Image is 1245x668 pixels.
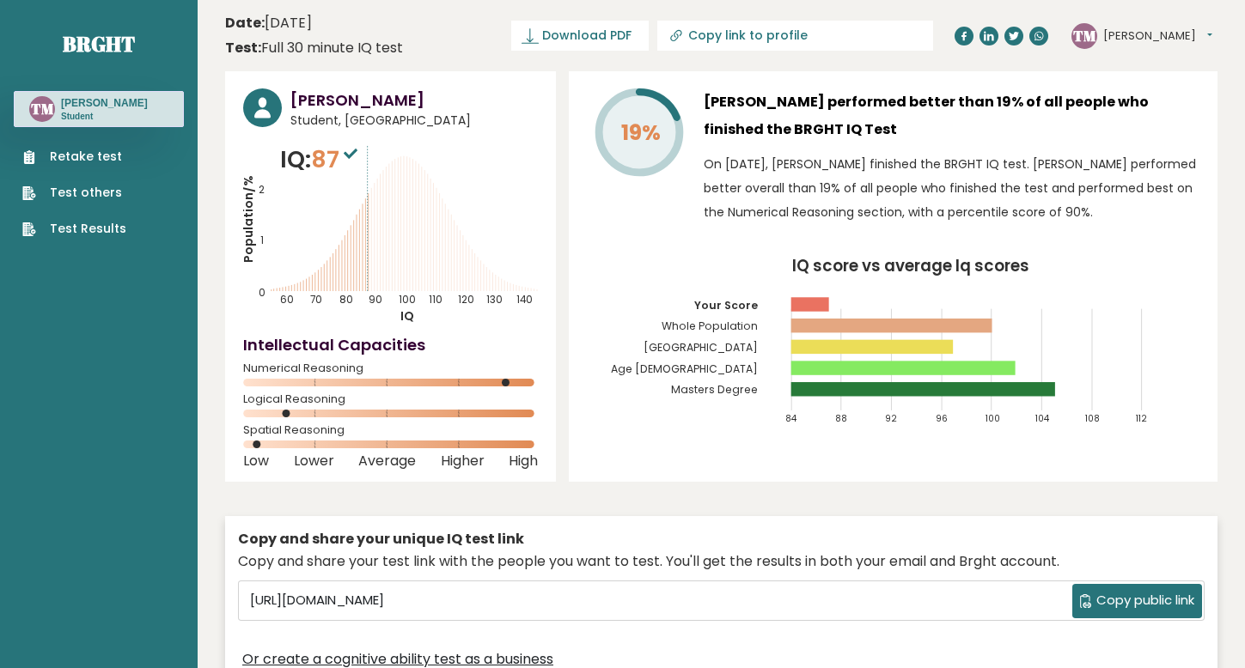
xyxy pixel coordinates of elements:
[400,307,414,325] tspan: IQ
[22,184,126,202] a: Test others
[542,27,632,45] span: Download PDF
[835,412,847,425] tspan: 88
[1073,25,1096,45] text: TM
[243,365,538,372] span: Numerical Reasoning
[63,30,135,58] a: Brght
[238,529,1205,550] div: Copy and share your unique IQ test link
[22,220,126,238] a: Test Results
[225,13,312,33] time: [DATE]
[310,293,322,307] tspan: 70
[441,458,485,465] span: Higher
[885,412,897,425] tspan: 92
[785,412,797,425] tspan: 84
[238,551,1205,572] div: Copy and share your test link with the people you want to test. You'll get the results in both yo...
[644,340,758,355] tspan: [GEOGRAPHIC_DATA]
[516,293,533,307] tspan: 140
[225,38,261,58] b: Test:
[399,293,416,307] tspan: 100
[1136,412,1147,425] tspan: 112
[240,175,257,263] tspan: Population/%
[511,21,649,51] a: Download PDF
[792,255,1029,276] tspan: IQ score vs average Iq scores
[704,152,1199,224] p: On [DATE], [PERSON_NAME] finished the BRGHT IQ test. [PERSON_NAME] performed better overall than ...
[611,361,758,376] tspan: Age [DEMOGRAPHIC_DATA]
[225,13,265,33] b: Date:
[509,458,538,465] span: High
[280,293,294,307] tspan: 60
[243,396,538,403] span: Logical Reasoning
[225,38,403,58] div: Full 30 minute IQ test
[31,99,54,118] text: TM
[486,293,503,307] tspan: 130
[1072,584,1202,618] button: Copy public link
[259,286,265,300] tspan: 0
[458,293,474,307] tspan: 120
[61,111,148,123] p: Student
[429,293,442,307] tspan: 110
[290,112,538,130] span: Student, [GEOGRAPHIC_DATA]
[339,293,353,307] tspan: 80
[259,183,265,197] tspan: 2
[936,412,948,425] tspan: 96
[61,96,148,110] h3: [PERSON_NAME]
[280,143,362,177] p: IQ:
[621,118,661,148] tspan: 19%
[671,382,758,397] tspan: Masters Degree
[986,412,1000,425] tspan: 100
[1085,412,1100,425] tspan: 108
[1035,412,1050,425] tspan: 104
[311,143,362,175] span: 87
[358,458,416,465] span: Average
[1096,591,1194,610] span: Copy public link
[1103,27,1212,45] button: [PERSON_NAME]
[243,458,269,465] span: Low
[243,427,538,434] span: Spatial Reasoning
[662,319,758,333] tspan: Whole Population
[704,88,1199,143] h3: [PERSON_NAME] performed better than 19% of all people who finished the BRGHT IQ Test
[294,458,334,465] span: Lower
[260,234,264,247] tspan: 1
[694,298,758,313] tspan: Your Score
[22,148,126,166] a: Retake test
[243,333,538,356] h4: Intellectual Capacities
[290,88,538,112] h3: [PERSON_NAME]
[369,293,382,307] tspan: 90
